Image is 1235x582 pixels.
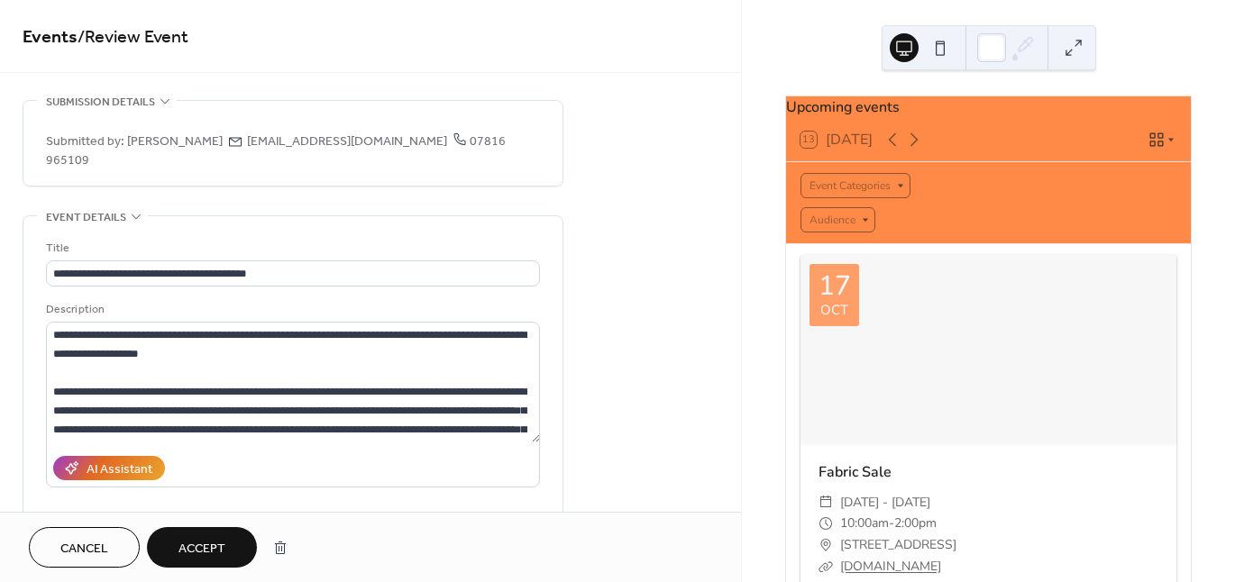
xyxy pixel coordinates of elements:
[819,513,833,534] div: ​
[819,556,833,577] div: ​
[78,20,188,55] span: / Review Event
[46,208,126,227] span: Event details
[23,20,78,55] a: Events
[819,462,892,482] a: Fabric Sale
[87,460,152,479] div: AI Assistant
[46,132,540,170] span: Submitted by: [PERSON_NAME] [EMAIL_ADDRESS][DOMAIN_NAME]
[46,93,155,112] span: Submission details
[46,130,506,173] span: 07816 965109
[840,513,889,534] span: 10:00am
[178,540,225,559] span: Accept
[786,96,1191,118] div: Upcoming events
[819,273,851,300] div: 17
[46,509,536,528] div: Location
[894,513,937,534] span: 2:00pm
[46,300,536,319] div: Description
[840,534,956,556] span: [STREET_ADDRESS]
[46,239,536,258] div: Title
[819,534,833,556] div: ​
[60,540,108,559] span: Cancel
[147,527,257,568] button: Accept
[819,492,833,514] div: ​
[53,456,165,480] button: AI Assistant
[889,513,894,534] span: -
[840,558,941,575] a: [DOMAIN_NAME]
[820,304,848,317] div: Oct
[29,527,140,568] button: Cancel
[840,492,930,514] span: [DATE] - [DATE]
